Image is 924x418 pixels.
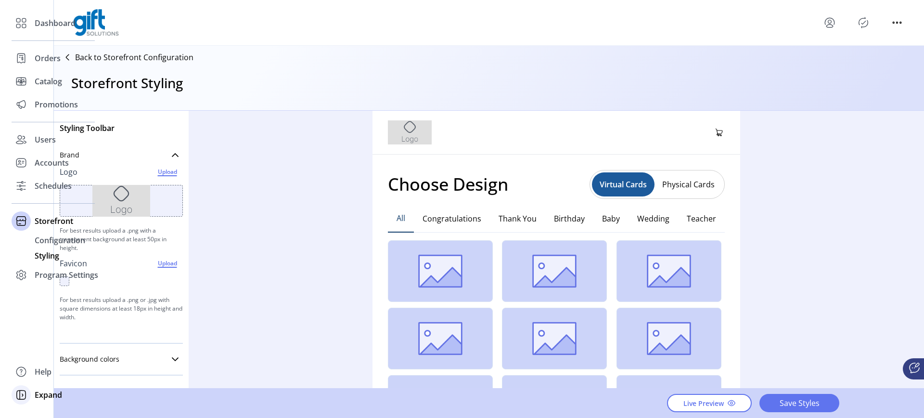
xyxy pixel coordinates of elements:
span: Live Preview [683,398,724,408]
p: For best results upload a .png or .jpg with square dimensions at least 18px in height and width. [60,292,183,326]
span: Upload [153,166,181,178]
span: Storefront [35,215,73,227]
button: Congratulations [414,205,490,233]
span: Orders [35,52,61,64]
span: Catalog [35,76,62,87]
button: All [388,205,414,233]
span: Expand [35,389,62,401]
button: menu [889,15,905,30]
button: Wedding [629,205,678,233]
span: Styling [35,250,59,261]
button: Physical Cards [654,177,722,192]
span: Schedules [35,180,72,192]
button: Publisher Panel [856,15,871,30]
span: Upload [153,258,181,269]
h1: Choose Design [388,171,508,197]
span: Promotions [35,99,78,110]
span: Program Settings [35,269,98,281]
span: Save Styles [772,397,827,409]
p: For best results upload a .png with a transparent background at least 50px in height. [60,222,183,256]
h3: Storefront Styling [71,73,183,93]
button: menu [822,15,837,30]
p: Styling Toolbar [60,122,183,134]
button: Birthday [545,205,593,233]
button: Baby [593,205,629,233]
span: Users [35,134,56,145]
p: Back to Storefront Configuration [75,52,193,63]
button: Save Styles [759,394,839,412]
span: Configuration [35,235,85,246]
span: Dashboard [35,17,76,29]
img: logo [73,9,119,36]
button: Virtual Cards [592,172,654,196]
span: Background colors [60,356,119,363]
a: Brand [60,145,183,165]
div: Brand [60,165,183,337]
span: Help [35,366,51,378]
a: Background colors [60,350,183,369]
button: Live Preview [667,394,752,412]
span: Accounts [35,157,69,169]
button: Teacher [678,205,725,233]
a: Typography [60,381,183,401]
button: Thank You [490,205,545,233]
